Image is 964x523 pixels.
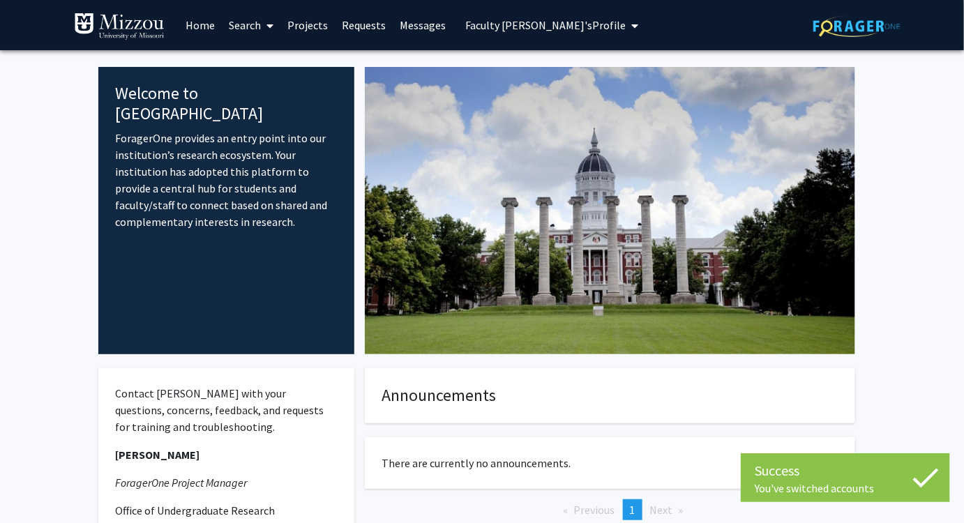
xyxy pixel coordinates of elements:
[280,1,335,50] a: Projects
[755,460,936,481] div: Success
[74,13,165,40] img: University of Missouri Logo
[813,15,901,37] img: ForagerOne Logo
[115,84,338,124] h4: Welcome to [GEOGRAPHIC_DATA]
[574,503,615,517] span: Previous
[630,503,635,517] span: 1
[335,1,393,50] a: Requests
[115,476,247,490] em: ForagerOne Project Manager
[382,455,838,471] p: There are currently no announcements.
[755,481,936,495] div: You've switched accounts
[10,460,59,513] iframe: Chat
[222,1,280,50] a: Search
[115,502,338,519] p: Office of Undergraduate Research
[115,448,199,462] strong: [PERSON_NAME]
[365,67,855,354] img: Cover Image
[365,499,855,520] ul: Pagination
[650,503,673,517] span: Next
[465,18,626,32] span: Faculty [PERSON_NAME]'s Profile
[179,1,222,50] a: Home
[115,385,338,435] p: Contact [PERSON_NAME] with your questions, concerns, feedback, and requests for training and trou...
[382,386,838,406] h4: Announcements
[115,130,338,230] p: ForagerOne provides an entry point into our institution’s research ecosystem. Your institution ha...
[393,1,453,50] a: Messages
